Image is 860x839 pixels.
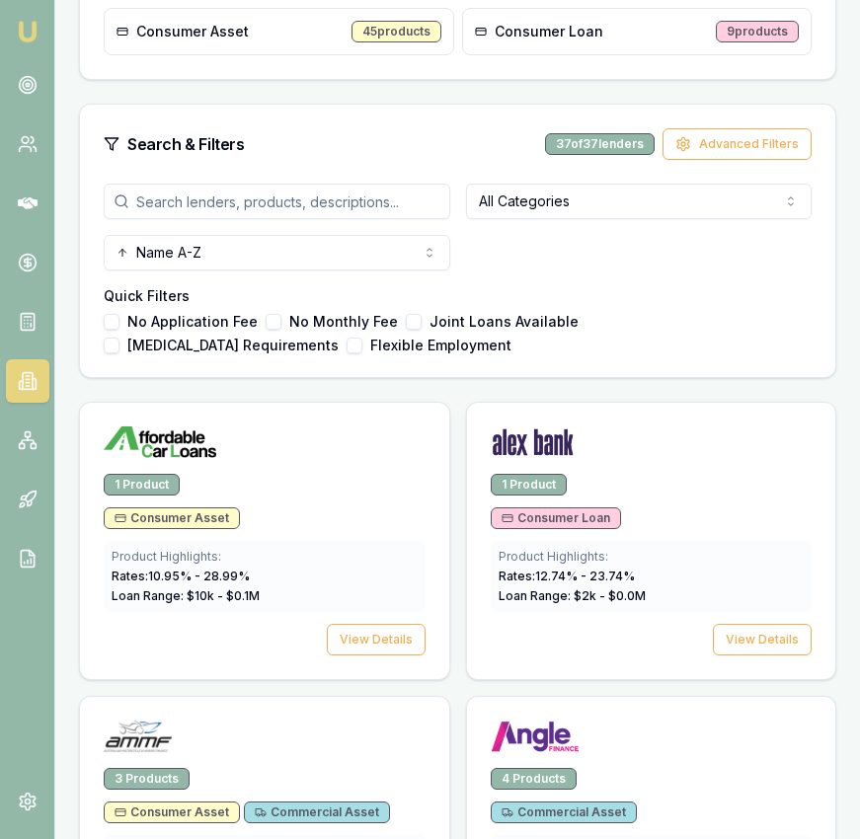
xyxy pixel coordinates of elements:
[289,315,398,329] label: No Monthly Fee
[466,402,837,680] a: Alex Bank logo1 ProductConsumer LoanProduct Highlights:Rates:12.74% - 23.74%Loan Range: $2k - $0....
[79,402,450,680] a: Affordable Car Loans logo1 ProductConsumer AssetProduct Highlights:Rates:10.95% - 28.99%Loan Rang...
[491,426,576,458] img: Alex Bank logo
[495,22,603,41] span: Consumer Loan
[115,510,229,526] span: Consumer Asset
[127,339,339,352] label: [MEDICAL_DATA] Requirements
[502,804,626,820] span: Commercial Asset
[104,426,216,458] img: Affordable Car Loans logo
[115,804,229,820] span: Consumer Asset
[352,21,441,42] div: 45 products
[716,21,799,42] div: 9 products
[136,22,249,41] span: Consumer Asset
[112,549,418,565] div: Product Highlights:
[663,128,812,160] button: Advanced Filters
[499,588,646,603] span: Loan Range: $ 2 k - $ 0.0 M
[104,286,812,306] h4: Quick Filters
[545,133,655,155] div: 37 of 37 lenders
[430,315,579,329] label: Joint Loans Available
[491,474,567,496] div: 1 Product
[104,184,450,219] input: Search lenders, products, descriptions...
[499,549,805,565] div: Product Highlights:
[16,20,39,43] img: emu-icon-u.png
[499,569,635,583] span: Rates: 12.74 % - 23.74 %
[112,569,250,583] span: Rates: 10.95 % - 28.99 %
[104,768,190,790] div: 3 Products
[327,624,426,655] button: View Details
[127,132,245,156] h3: Search & Filters
[127,315,258,329] label: No Application Fee
[112,588,260,603] span: Loan Range: $ 10 k - $ 0.1 M
[502,510,610,526] span: Consumer Loan
[370,339,511,352] label: Flexible Employment
[255,804,379,820] span: Commercial Asset
[491,721,581,752] img: Angle Finance logo
[104,721,172,752] img: AMMF logo
[713,624,812,655] button: View Details
[104,474,180,496] div: 1 Product
[491,768,577,790] div: 4 Products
